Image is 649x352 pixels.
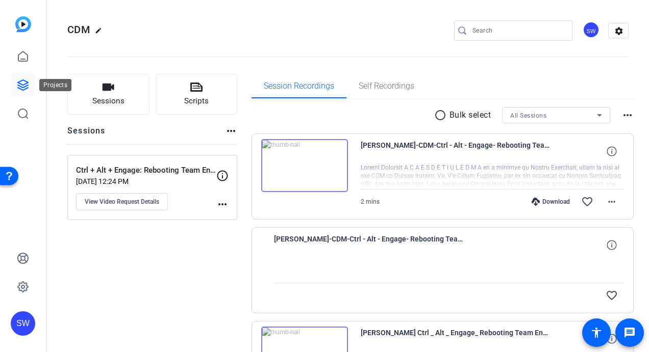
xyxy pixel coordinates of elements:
div: Projects [39,79,71,91]
button: Scripts [156,74,238,115]
span: 2 mins [361,198,380,205]
mat-icon: more_horiz [216,198,229,210]
span: Scripts [184,95,209,107]
mat-icon: more_horiz [606,196,618,208]
span: View Video Request Details [85,198,159,206]
div: SW [583,21,600,38]
span: [PERSON_NAME] Ctrl _ Alt _ Engage_ Rebooting Team Engagement [DATE] 13_58_17 [361,327,550,351]
mat-icon: edit [95,27,107,39]
img: blue-gradient.svg [15,16,31,32]
span: Sessions [92,95,124,107]
span: [PERSON_NAME]-CDM-Ctrl - Alt - Engage- Rebooting Team Engagement-1755549891650-webcam [274,233,463,257]
mat-icon: favorite_border [606,289,618,302]
mat-icon: more_horiz [621,109,634,121]
span: [PERSON_NAME]-CDM-Ctrl - Alt - Engage- Rebooting Team Engagement-1755550905678-webcam [361,139,550,164]
mat-icon: message [623,327,636,339]
mat-icon: accessibility [590,327,603,339]
mat-icon: radio_button_unchecked [434,109,450,121]
span: All Sessions [510,112,546,119]
span: Self Recordings [359,82,414,90]
button: View Video Request Details [76,193,168,210]
img: thumb-nail [261,139,348,192]
mat-icon: favorite_border [581,196,593,208]
div: SW [11,311,35,336]
ngx-avatar: Steve Winiecki [583,21,601,39]
button: Sessions [67,74,149,115]
p: [DATE] 12:24 PM [76,177,216,185]
span: CDM [67,23,90,36]
p: Bulk select [450,109,491,121]
span: Session Recordings [264,82,334,90]
mat-icon: more_horiz [225,125,237,137]
div: Download [527,198,575,206]
p: Ctrl + Alt + Engage: Rebooting Team Engagement [76,165,216,176]
mat-icon: settings [609,23,629,39]
input: Search [472,24,564,37]
h2: Sessions [67,125,106,144]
